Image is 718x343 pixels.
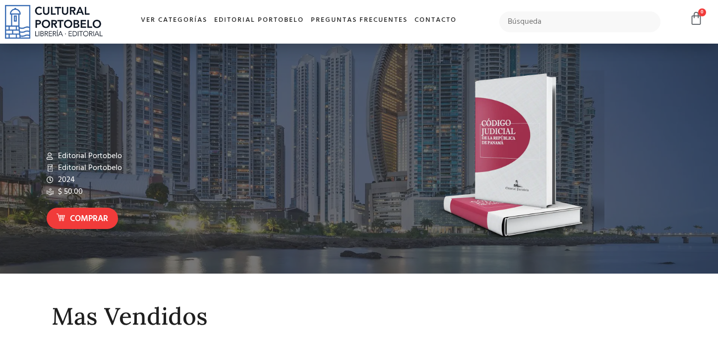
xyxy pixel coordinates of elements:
span: $ 50.00 [56,186,83,198]
span: Comprar [70,213,108,226]
a: Ver Categorías [137,10,211,31]
span: 2024 [56,174,75,186]
a: Editorial Portobelo [211,10,307,31]
input: Búsqueda [499,11,660,32]
a: Preguntas frecuentes [307,10,411,31]
a: Contacto [411,10,460,31]
h2: Mas Vendidos [52,303,666,330]
span: Editorial Portobelo [56,150,122,162]
a: 0 [689,11,703,26]
span: 0 [698,8,706,16]
a: Comprar [47,208,118,229]
span: Editorial Portobelo [56,162,122,174]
